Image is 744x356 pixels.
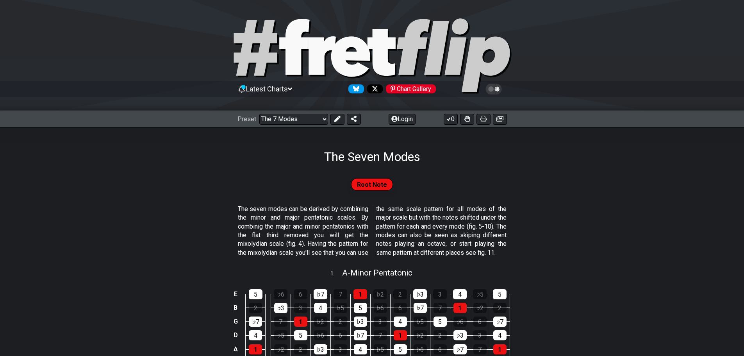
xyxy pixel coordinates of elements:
div: 5 [249,289,262,299]
div: 6 [473,317,487,327]
div: 1 [249,344,262,354]
span: Latest Charts [246,85,288,93]
a: #fretflip at Pinterest [383,84,436,93]
div: ♭6 [414,344,427,354]
div: 3 [374,317,387,327]
div: ♭2 [274,344,287,354]
div: 1 [394,330,407,340]
div: 3 [433,289,447,299]
div: ♭2 [414,330,427,340]
div: ♭7 [414,303,427,313]
div: 5 [434,317,447,327]
div: ♭2 [473,303,487,313]
p: The seven modes can be derived by combining the minor and major pentatonic scales. By combinig th... [238,205,507,257]
div: ♭3 [413,289,427,299]
span: A - Minor Pentatonic [342,268,412,277]
div: 3 [294,303,307,313]
button: 0 [444,114,458,125]
span: Toggle light / dark theme [489,86,498,93]
div: 7 [374,330,387,340]
div: ♭5 [374,344,387,354]
td: E [231,287,240,301]
div: 4 [493,330,507,340]
div: 4 [314,303,327,313]
div: ♭5 [414,317,427,327]
button: Login [389,114,416,125]
div: 2 [249,303,262,313]
div: 7 [274,317,287,327]
div: 3 [334,344,347,354]
div: 5 [394,344,407,354]
div: 1 [353,289,367,299]
div: ♭2 [373,289,387,299]
div: 7 [434,303,447,313]
a: Follow #fretflip at X [364,84,383,93]
div: ♭3 [314,344,327,354]
span: Preset [237,115,256,123]
div: 7 [334,289,347,299]
button: Create image [493,114,507,125]
div: ♭3 [354,317,367,327]
td: B [231,301,240,315]
div: 2 [334,317,347,327]
td: D [231,328,240,342]
button: Print [476,114,491,125]
div: 6 [394,303,407,313]
div: ♭7 [493,317,507,327]
div: 5 [294,330,307,340]
a: Follow #fretflip at Bluesky [345,84,364,93]
div: 3 [473,330,487,340]
div: 7 [473,344,487,354]
h1: The Seven Modes [324,149,420,164]
div: 2 [434,330,447,340]
div: ♭6 [314,330,327,340]
div: 4 [354,344,367,354]
span: Root Note [357,179,387,190]
div: ♭7 [354,330,367,340]
div: ♭7 [453,344,467,354]
div: ♭7 [249,317,262,327]
div: 6 [294,289,307,299]
span: 1 . [330,270,342,278]
div: Chart Gallery [386,84,436,93]
div: 5 [354,303,367,313]
div: ♭6 [374,303,387,313]
div: ♭3 [274,303,287,313]
div: ♭6 [274,289,287,299]
div: ♭7 [314,289,327,299]
div: 1 [294,317,307,327]
button: Edit Preset [330,114,344,125]
div: 2 [294,344,307,354]
div: 6 [334,330,347,340]
div: 4 [453,289,467,299]
div: ♭5 [274,330,287,340]
select: Preset [259,114,328,125]
button: Toggle Dexterity for all fretkits [460,114,474,125]
div: 2 [493,303,507,313]
div: 4 [394,317,407,327]
div: 5 [493,289,507,299]
div: ♭2 [314,317,327,327]
td: G [231,315,240,328]
div: 2 [393,289,407,299]
button: Share Preset [347,114,361,125]
div: ♭3 [453,330,467,340]
div: 1 [493,344,507,354]
div: ♭6 [453,317,467,327]
div: 1 [453,303,467,313]
div: ♭5 [334,303,347,313]
div: ♭5 [473,289,487,299]
div: 6 [434,344,447,354]
div: 4 [249,330,262,340]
